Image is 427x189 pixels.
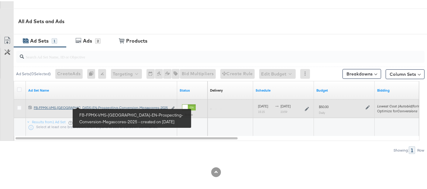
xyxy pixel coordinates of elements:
[343,68,381,78] button: Breakdowns
[210,87,223,92] a: Reflects the ability of your Ad Set to achieve delivery based on ad states, schedule and budget.
[256,87,312,92] a: Shows when your Ad Set is scheduled to deliver.
[258,103,268,107] span: [DATE]
[180,87,205,92] a: Shows the current state of your Ad Set.
[52,37,57,43] div: 1
[30,36,49,43] div: Ad Sets
[16,70,51,75] div: Ad Sets ( 0 Selected)
[393,147,409,151] div: Showing:
[34,104,168,110] a: FB-FPMX-VMS-[GEOGRAPHIC_DATA]-EN-Prospecting-Conversion-Megascores-2025
[24,47,388,59] input: Search Ad Set Name, ID or Objective
[397,107,417,112] em: Conversions
[258,109,265,112] sub: 15:15
[210,87,223,92] div: Delivery
[95,37,101,43] div: 2
[316,87,372,92] a: Shows the current budget of Ad Set.
[126,36,147,43] div: Products
[281,109,287,112] sub: 23:59
[182,111,196,115] label: Active
[87,68,98,78] div: 0
[319,103,329,108] div: $50.00
[319,110,325,113] sub: Daily
[83,36,92,43] div: Ads
[409,145,415,153] div: 1
[377,103,413,107] em: Lowest Cost (Autobid)
[34,104,168,109] div: FB-FPMX-VMS-[GEOGRAPHIC_DATA]-EN-Prospecting-Conversion-Megascores-2025
[281,103,291,107] span: [DATE]
[386,68,425,78] button: Column Sets
[417,147,425,151] div: Row
[28,87,175,92] a: Your Ad Set name.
